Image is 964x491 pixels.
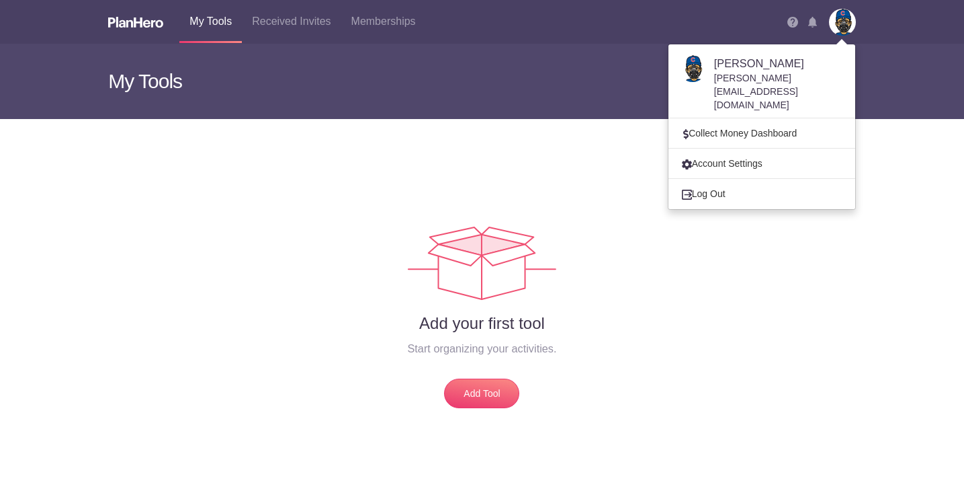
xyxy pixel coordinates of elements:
img: Acg8oclcfphpa5l7wdfwbcp5wvyqoubfihu77wkcmxjbifpr9vp19um s96 c?1759930261 [679,55,706,82]
a: Collect Money Dashboard [668,124,855,142]
img: Account settings [682,159,692,169]
img: Dollar sign [683,129,689,139]
h2: Add your first tool [109,313,855,334]
a: Account Settings [668,155,855,172]
h3: My Tools [108,44,472,119]
h4: Start organizing your activities. [109,340,855,356]
div: [PERSON_NAME][EMAIL_ADDRESS][DOMAIN_NAME] [714,71,844,112]
img: Logo white planhero [108,17,163,28]
img: Help icon [787,17,798,28]
img: Notifications [808,17,817,28]
img: Logout [682,190,692,200]
img: Tools empty [408,227,556,300]
img: Acg8oclcfphpa5l7wdfwbcp5wvyqoubfihu77wkcmxjbifpr9vp19um s96 c?1759930261 [829,9,856,36]
h4: [PERSON_NAME] [714,55,844,71]
a: Add Tool [444,379,519,408]
a: Log Out [668,185,855,202]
